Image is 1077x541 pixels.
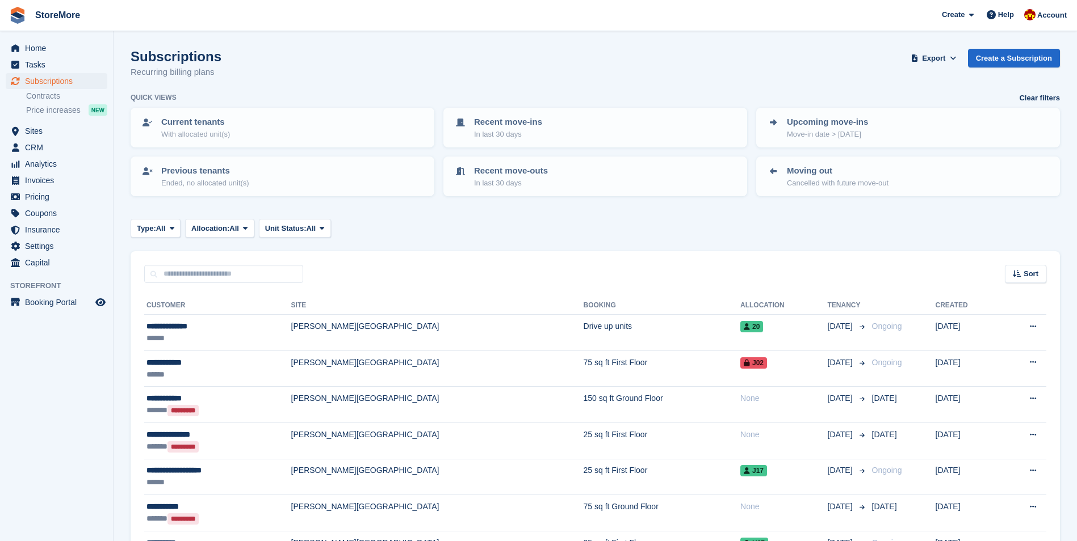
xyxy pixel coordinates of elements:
a: menu [6,222,107,238]
span: [DATE] [828,320,855,332]
td: 25 sq ft First Floor [584,459,741,495]
span: Price increases [26,105,81,116]
p: Ended, no allocated unit(s) [161,177,249,189]
a: menu [6,238,107,254]
button: Export [909,49,959,67]
span: [DATE] [828,464,855,476]
span: [DATE] [828,357,855,369]
button: Unit Status: All [259,219,331,238]
h1: Subscriptions [131,49,221,64]
span: [DATE] [828,392,855,404]
span: Storefront [10,280,113,291]
img: stora-icon-8386f47178a22dfd0bd8f6a31ec36ba5ce8667c1dd55bd0f319d3a0aa187defe.svg [9,7,26,24]
span: Sites [25,123,93,139]
span: Subscriptions [25,73,93,89]
td: [PERSON_NAME][GEOGRAPHIC_DATA] [291,387,584,423]
a: Preview store [94,295,107,309]
span: Home [25,40,93,56]
span: Help [998,9,1014,20]
span: Allocation: [191,223,229,234]
p: In last 30 days [474,129,542,140]
span: [DATE] [872,502,897,511]
td: [DATE] [936,315,1000,351]
div: None [740,429,828,441]
span: Unit Status: [265,223,307,234]
th: Site [291,297,584,315]
td: 150 sq ft Ground Floor [584,387,741,423]
a: Previous tenants Ended, no allocated unit(s) [132,158,433,195]
td: [PERSON_NAME][GEOGRAPHIC_DATA] [291,315,584,351]
p: Recent move-ins [474,116,542,129]
th: Customer [144,297,291,315]
th: Allocation [740,297,828,315]
span: All [229,223,239,234]
span: All [156,223,166,234]
th: Created [936,297,1000,315]
a: menu [6,255,107,270]
span: [DATE] [872,394,897,403]
p: Recent move-outs [474,164,548,177]
button: Allocation: All [185,219,254,238]
p: Moving out [787,164,889,177]
a: Recent move-ins In last 30 days [445,109,746,146]
a: Create a Subscription [968,49,1060,67]
p: Current tenants [161,116,230,129]
span: [DATE] [828,429,855,441]
span: All [307,223,316,234]
span: Ongoing [872,466,902,475]
span: J17 [740,465,767,476]
td: Drive up units [584,315,741,351]
span: Export [922,53,945,64]
span: Invoices [25,172,93,188]
a: StoreMore [31,6,85,24]
td: [PERSON_NAME][GEOGRAPHIC_DATA] [291,495,584,531]
td: [PERSON_NAME][GEOGRAPHIC_DATA] [291,350,584,387]
a: Clear filters [1019,92,1060,104]
td: [PERSON_NAME][GEOGRAPHIC_DATA] [291,459,584,495]
span: Booking Portal [25,294,93,310]
div: None [740,501,828,513]
a: Moving out Cancelled with future move-out [757,158,1059,195]
td: [DATE] [936,387,1000,423]
p: In last 30 days [474,177,548,189]
td: [DATE] [936,495,1000,531]
a: Upcoming move-ins Move-in date > [DATE] [757,109,1059,146]
span: Analytics [25,156,93,172]
a: menu [6,189,107,205]
p: Move-in date > [DATE] [787,129,868,140]
span: Ongoing [872,358,902,367]
h6: Quick views [131,92,177,103]
th: Tenancy [828,297,868,315]
p: With allocated unit(s) [161,129,230,140]
span: Pricing [25,189,93,205]
a: menu [6,294,107,310]
a: menu [6,57,107,73]
a: Current tenants With allocated unit(s) [132,109,433,146]
td: [DATE] [936,422,1000,459]
td: [DATE] [936,350,1000,387]
a: menu [6,73,107,89]
span: [DATE] [872,430,897,439]
span: J02 [740,357,767,369]
span: Type: [137,223,156,234]
a: Recent move-outs In last 30 days [445,158,746,195]
button: Type: All [131,219,181,238]
span: [DATE] [828,501,855,513]
span: Insurance [25,222,93,238]
span: Capital [25,255,93,270]
p: Cancelled with future move-out [787,177,889,189]
p: Recurring billing plans [131,66,221,79]
p: Upcoming move-ins [787,116,868,129]
a: menu [6,156,107,172]
span: Tasks [25,57,93,73]
span: Account [1037,10,1067,21]
td: 75 sq ft First Floor [584,350,741,387]
span: Create [942,9,965,20]
span: Settings [25,238,93,254]
a: menu [6,205,107,221]
a: menu [6,140,107,155]
th: Booking [584,297,741,315]
div: NEW [89,104,107,116]
td: [PERSON_NAME][GEOGRAPHIC_DATA] [291,422,584,459]
p: Previous tenants [161,164,249,177]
